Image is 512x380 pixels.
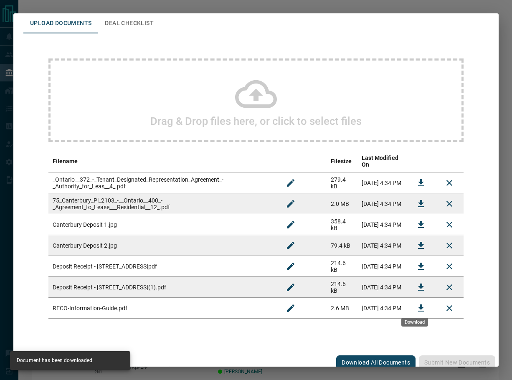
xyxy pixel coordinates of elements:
[357,256,407,277] td: [DATE] 4:34 PM
[411,194,431,214] button: Download
[281,194,301,214] button: Rename
[411,256,431,276] button: Download
[281,173,301,193] button: Rename
[327,214,357,235] td: 358.4 kB
[357,193,407,214] td: [DATE] 4:34 PM
[281,236,301,256] button: Rename
[48,277,276,298] td: Deposit Receipt - [STREET_ADDRESS](1).pdf
[357,235,407,256] td: [DATE] 4:34 PM
[327,298,357,319] td: 2.6 MB
[276,150,327,172] th: edit column
[439,277,459,297] button: Remove File
[439,215,459,235] button: Remove File
[439,298,459,318] button: Remove File
[48,58,464,142] div: Drag & Drop files here, or click to select files
[439,194,459,214] button: Remove File
[98,13,160,33] button: Deal Checklist
[150,115,362,127] h2: Drag & Drop files here, or click to select files
[48,172,276,193] td: _Ontario__372_-_Tenant_Designated_Representation_Agreement_-_Authority_for_Leas__4_.pdf
[357,172,407,193] td: [DATE] 4:34 PM
[439,256,459,276] button: Remove File
[411,298,431,318] button: Download
[327,256,357,277] td: 214.6 kB
[327,193,357,214] td: 2.0 MB
[357,277,407,298] td: [DATE] 4:34 PM
[327,277,357,298] td: 214.6 kB
[435,150,464,172] th: delete file action column
[281,256,301,276] button: Rename
[23,13,98,33] button: Upload Documents
[411,236,431,256] button: Download
[48,150,276,172] th: Filename
[336,355,416,370] button: Download All Documents
[327,235,357,256] td: 79.4 kB
[327,150,357,172] th: Filesize
[48,193,276,214] td: 75_Canterbury_Pl_2103_-__Ontario__400_-_Agreement_to_Lease___Residential__12_.pdf
[281,215,301,235] button: Rename
[327,172,357,193] td: 279.4 kB
[357,214,407,235] td: [DATE] 4:34 PM
[48,298,276,319] td: RECO-Information-Guide.pdf
[439,236,459,256] button: Remove File
[401,318,428,327] div: Download
[48,214,276,235] td: Canterbury Deposit 1.jpg
[17,354,93,367] div: Document has been downloaded
[411,215,431,235] button: Download
[357,150,407,172] th: Last Modified On
[411,173,431,193] button: Download
[439,173,459,193] button: Remove File
[281,298,301,318] button: Rename
[281,277,301,297] button: Rename
[48,256,276,277] td: Deposit Receipt - [STREET_ADDRESS]pdf
[407,150,435,172] th: download action column
[357,298,407,319] td: [DATE] 4:34 PM
[411,277,431,297] button: Download
[48,235,276,256] td: Canterbury Deposit 2.jpg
